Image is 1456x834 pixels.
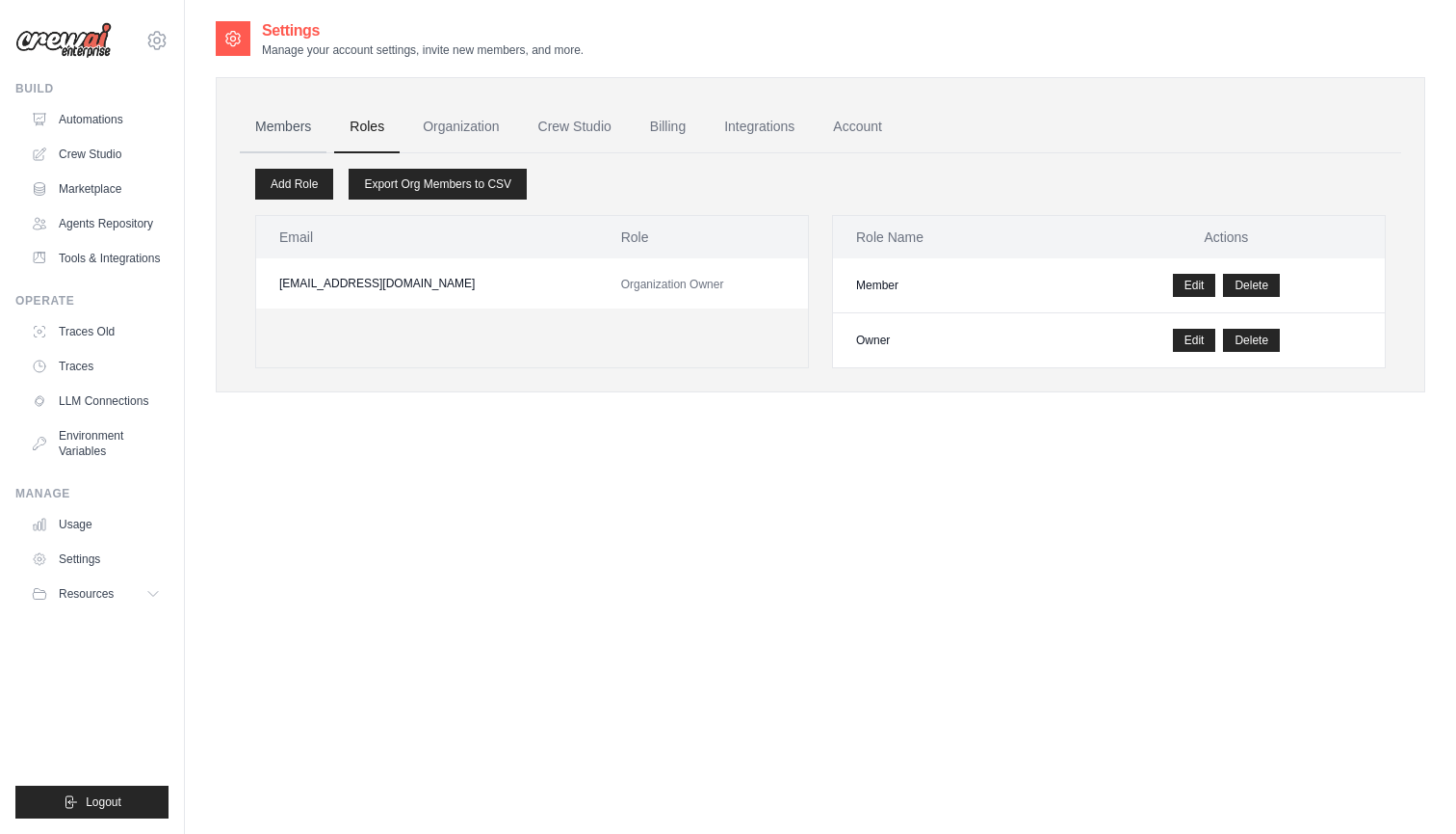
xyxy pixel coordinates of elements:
div: Manage [15,486,169,501]
th: Actions [1068,216,1385,258]
span: Resources [59,586,114,602]
button: Resources [23,578,169,609]
td: Owner [833,313,1068,368]
td: [EMAIL_ADDRESS][DOMAIN_NAME] [256,258,598,309]
h2: Settings [262,19,584,42]
button: Delete [1223,274,1280,297]
a: LLM Connections [23,386,169,417]
a: Roles [334,101,400,153]
a: Agents Repository [23,208,169,239]
button: Logout [15,786,169,819]
img: Logo [15,22,112,59]
a: Traces [23,351,169,382]
span: Organization Owner [621,278,724,291]
button: Delete [1223,329,1280,352]
a: Crew Studio [23,139,169,170]
th: Email [256,216,598,258]
a: Integrations [709,101,810,153]
th: Role [598,216,808,258]
div: Operate [15,293,169,309]
a: Organization [407,101,514,153]
a: Export Org Members to CSV [349,169,527,200]
a: Billing [635,101,701,153]
th: Role Name [833,216,1068,258]
a: Tools & Integrations [23,243,169,274]
a: Settings [23,544,169,575]
a: Crew Studio [523,101,627,153]
a: Marketplace [23,174,169,204]
a: Environment Variables [23,420,169,467]
a: Edit [1173,274,1216,297]
a: Add Role [255,169,333,200]
a: Traces Old [23,316,169,347]
div: Build [15,81,169,96]
a: Edit [1173,329,1216,352]
td: Member [833,258,1068,313]
a: Members [240,101,326,153]
a: Automations [23,104,169,135]
a: Usage [23,509,169,540]
span: Logout [86,794,121,810]
p: Manage your account settings, invite new members, and more. [262,42,584,58]
a: Account [818,101,897,153]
